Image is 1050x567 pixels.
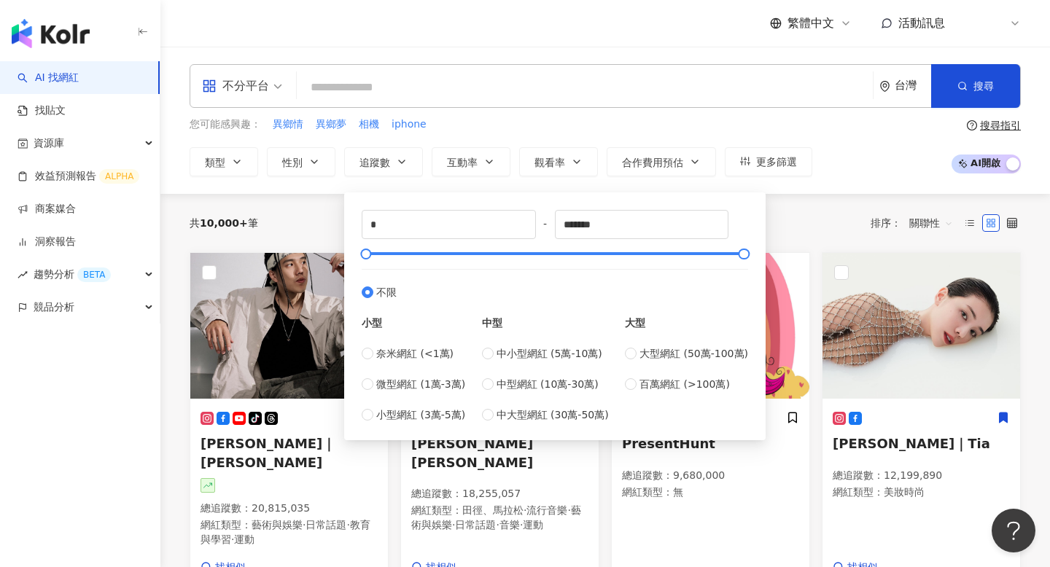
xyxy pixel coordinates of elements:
a: 找貼文 [17,103,66,118]
span: 搜尋 [973,80,994,92]
button: 追蹤數 [344,147,423,176]
img: KOL Avatar [822,253,1020,399]
div: 大型 [625,315,748,331]
span: 美妝時尚 [884,486,925,498]
span: · [496,519,499,531]
p: 網紅類型 ： [411,504,588,532]
span: 觀看率 [534,157,565,168]
span: 藝術與娛樂 [252,519,303,531]
span: 運動 [234,533,254,545]
span: 中小型網紅 (5萬-10萬) [497,345,602,361]
span: 小型網紅 (3萬-5萬) [376,407,465,423]
iframe: Help Scout Beacon - Open [992,509,1035,552]
span: 相機 [359,117,379,132]
span: 流行音樂 [526,504,567,516]
span: · [231,533,234,545]
span: 藝術與娛樂 [411,504,581,531]
span: 互動率 [447,157,478,168]
span: - [536,216,555,232]
p: 總追蹤數 ： 18,255,057 [411,487,588,501]
button: 搜尋 [931,64,1020,108]
span: 更多篩選 [756,156,797,168]
div: 台灣 [895,79,931,92]
span: PresentHunt [622,436,715,451]
span: 不限 [376,284,397,300]
span: 教育與學習 [201,519,370,545]
button: 相機 [358,117,380,133]
div: 不分平台 [202,74,269,98]
span: 日常話題 [455,519,496,531]
button: 觀看率 [519,147,598,176]
span: 追蹤數 [359,157,390,168]
span: 大型網紅 (50萬-100萬) [639,345,748,361]
button: 互動率 [432,147,510,176]
span: 競品分析 [34,291,74,324]
span: 您可能感興趣： [190,117,261,132]
span: [PERSON_NAME] [PERSON_NAME] [411,436,533,469]
span: 趨勢分析 [34,258,111,291]
p: 總追蹤數 ： 20,815,035 [201,501,378,516]
span: iphone [392,117,427,132]
span: 田徑、馬拉松 [462,504,524,516]
span: 性別 [282,157,303,168]
div: 排序： [871,211,961,235]
p: 網紅類型 ： 無 [622,485,799,500]
span: 10,000+ [200,217,248,229]
p: 總追蹤數 ： 9,680,000 [622,469,799,483]
span: · [346,519,349,531]
div: 共 筆 [190,217,258,229]
span: 中大型網紅 (30萬-50萬) [497,407,609,423]
span: 日常話題 [306,519,346,531]
span: 關聯性 [909,211,953,235]
span: · [567,504,570,516]
p: 總追蹤數 ： 12,199,890 [833,469,1010,483]
span: appstore [202,79,217,93]
span: 類型 [205,157,225,168]
span: 活動訊息 [898,16,945,30]
span: · [520,519,523,531]
a: 商案媒合 [17,202,76,216]
span: K [985,15,992,31]
button: 性別 [267,147,335,176]
span: 合作費用預估 [622,157,683,168]
span: 百萬網紅 (>100萬) [639,376,730,392]
button: 異鄉夢 [315,117,347,133]
span: 中型網紅 (10萬-30萬) [497,376,599,392]
span: 微型網紅 (1萬-3萬) [376,376,465,392]
span: [PERSON_NAME]｜Tia [833,436,990,451]
span: 異鄉夢 [316,117,346,132]
span: environment [879,81,890,92]
span: 音樂 [499,519,520,531]
div: BETA [77,267,111,282]
span: 奈米網紅 (<1萬) [376,345,454,361]
button: 異鄉情 [272,117,304,133]
span: rise [17,270,28,280]
span: · [524,504,526,516]
span: question-circle [967,120,977,130]
span: 運動 [523,519,543,531]
span: · [303,519,306,531]
span: 資源庫 [34,127,64,160]
span: [PERSON_NAME]｜[PERSON_NAME] [201,436,335,469]
span: 異鄉情 [273,117,303,132]
button: 更多篩選 [725,147,812,176]
img: KOL Avatar [190,253,388,399]
p: 網紅類型 ： [201,518,378,547]
a: 效益預測報告ALPHA [17,169,139,184]
button: 類型 [190,147,258,176]
img: logo [12,19,90,48]
a: searchAI 找網紅 [17,71,79,85]
span: 繁體中文 [787,15,834,31]
span: · [452,519,455,531]
div: 中型 [482,315,609,331]
button: iphone [391,117,427,133]
p: 網紅類型 ： [833,485,1010,500]
a: 洞察報告 [17,235,76,249]
button: 合作費用預估 [607,147,716,176]
div: 小型 [362,315,465,331]
div: 搜尋指引 [980,120,1021,131]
